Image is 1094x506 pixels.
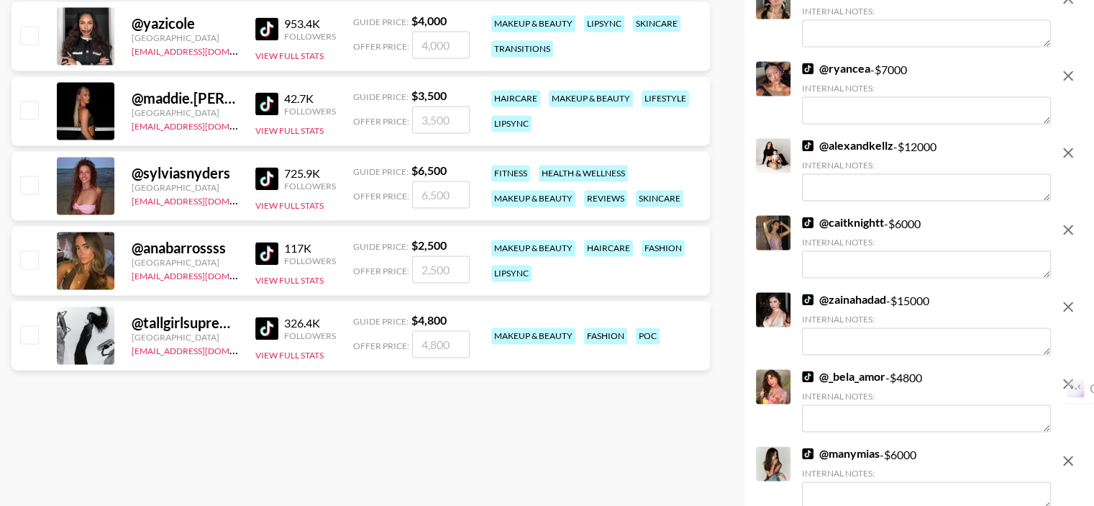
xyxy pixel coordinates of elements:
[255,50,324,61] button: View Full Stats
[411,238,447,252] strong: $ 2,500
[1054,292,1082,321] button: remove
[353,191,409,202] span: Offer Price:
[802,468,1051,479] div: Internal Notes:
[284,17,336,31] div: 953.4K
[255,317,278,340] img: TikTok
[353,241,409,252] span: Guide Price:
[132,164,238,182] div: @ sylviasnyders
[132,193,276,207] a: [EMAIL_ADDRESS][DOMAIN_NAME]
[491,165,530,181] div: fitness
[284,166,336,181] div: 725.9K
[412,31,470,58] input: 4,000
[802,391,1051,402] div: Internal Notes:
[584,240,633,256] div: haircare
[802,446,880,461] a: @manymias
[802,61,1051,124] div: - $ 7000
[802,61,870,76] a: @ryancea
[411,313,447,327] strong: $ 4,800
[132,43,276,57] a: [EMAIL_ADDRESS][DOMAIN_NAME]
[802,138,893,153] a: @alexandkellz
[284,106,336,117] div: Followers
[802,160,1051,171] div: Internal Notes:
[802,448,813,459] img: TikTok
[642,240,685,256] div: fashion
[491,240,575,256] div: makeup & beauty
[802,369,1051,432] div: - $ 4800
[802,83,1051,94] div: Internal Notes:
[255,167,278,190] img: TikTok
[284,241,336,256] div: 117K
[802,292,1051,355] div: - $ 15000
[284,330,336,341] div: Followers
[549,90,633,107] div: makeup & beauty
[1054,61,1082,90] button: remove
[353,340,409,351] span: Offer Price:
[491,190,575,207] div: makeup & beauty
[353,41,409,52] span: Offer Price:
[642,90,689,107] div: lifestyle
[255,242,278,265] img: TikTok
[132,118,276,132] a: [EMAIL_ADDRESS][DOMAIN_NAME]
[353,17,409,27] span: Guide Price:
[255,125,324,136] button: View Full Stats
[255,17,278,40] img: TikTok
[411,14,447,27] strong: $ 4,000
[491,90,540,107] div: haircare
[255,200,324,211] button: View Full Stats
[636,327,660,344] div: poc
[255,92,278,115] img: TikTok
[132,268,276,281] a: [EMAIL_ADDRESS][DOMAIN_NAME]
[802,292,886,307] a: @zainahadad
[584,15,624,32] div: lipsync
[491,115,532,132] div: lipsync
[802,314,1051,325] div: Internal Notes:
[353,91,409,102] span: Guide Price:
[1054,446,1082,475] button: remove
[802,215,884,230] a: @caitknightt
[491,40,553,57] div: transitions
[411,89,447,102] strong: $ 3,500
[491,15,575,32] div: makeup & beauty
[802,6,1051,17] div: Internal Notes:
[802,63,813,74] img: TikTok
[802,140,813,151] img: TikTok
[132,107,238,118] div: [GEOGRAPHIC_DATA]
[284,316,336,330] div: 326.4K
[411,163,447,177] strong: $ 6,500
[132,332,238,343] div: [GEOGRAPHIC_DATA]
[636,190,683,207] div: skincare
[412,256,470,283] input: 2,500
[1054,138,1082,167] button: remove
[412,330,470,358] input: 4,800
[1054,369,1082,398] button: remove
[353,116,409,127] span: Offer Price:
[491,265,532,281] div: lipsync
[132,239,238,257] div: @ anabarrossss
[633,15,680,32] div: skincare
[132,182,238,193] div: [GEOGRAPHIC_DATA]
[802,215,1051,278] div: - $ 6000
[412,181,470,208] input: 6,500
[802,237,1051,248] div: Internal Notes:
[802,138,1051,201] div: - $ 12000
[412,106,470,133] input: 3,500
[132,89,238,107] div: @ maddie.[PERSON_NAME]
[491,327,575,344] div: makeup & beauty
[353,266,409,276] span: Offer Price:
[1054,215,1082,244] button: remove
[255,275,324,286] button: View Full Stats
[353,316,409,327] span: Guide Price:
[353,166,409,177] span: Guide Price:
[132,314,238,332] div: @ tallgirlsupremacy
[132,14,238,32] div: @ yazicole
[802,369,885,384] a: @_bela_amor
[802,294,813,305] img: TikTok
[284,31,336,42] div: Followers
[584,327,627,344] div: fashion
[255,350,324,361] button: View Full Stats
[284,181,336,191] div: Followers
[802,217,813,228] img: TikTok
[132,343,276,356] a: [EMAIL_ADDRESS][DOMAIN_NAME]
[802,371,813,382] img: TikTok
[284,256,336,266] div: Followers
